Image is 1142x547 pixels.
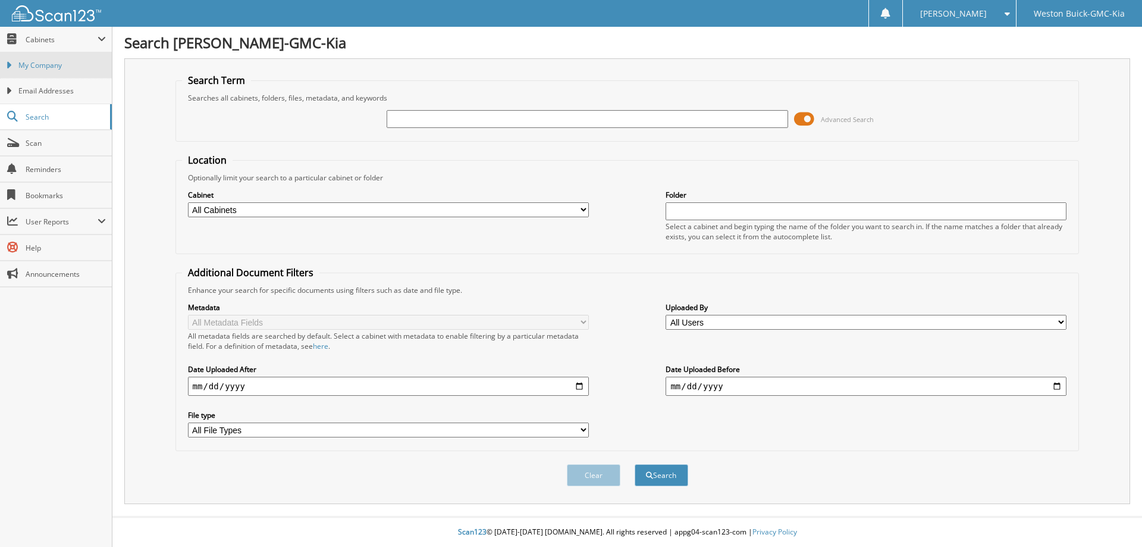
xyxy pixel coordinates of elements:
span: User Reports [26,217,98,227]
h1: Search [PERSON_NAME]-GMC-Kia [124,33,1130,52]
span: Announcements [26,269,106,279]
div: Optionally limit your search to a particular cabinet or folder [182,173,1073,183]
div: © [DATE]-[DATE] [DOMAIN_NAME]. All rights reserved | appg04-scan123-com | [112,518,1142,547]
span: Reminders [26,164,106,174]
label: Cabinet [188,190,589,200]
label: Uploaded By [666,302,1066,312]
legend: Location [182,154,233,167]
label: Folder [666,190,1066,200]
label: Date Uploaded Before [666,364,1066,374]
input: end [666,377,1066,396]
div: Searches all cabinets, folders, files, metadata, and keywords [182,93,1073,103]
label: Date Uploaded After [188,364,589,374]
span: Search [26,112,104,122]
label: File type [188,410,589,420]
span: Bookmarks [26,190,106,201]
span: Help [26,243,106,253]
legend: Additional Document Filters [182,266,319,279]
label: Metadata [188,302,589,312]
img: scan123-logo-white.svg [12,5,101,21]
span: Scan123 [458,527,487,537]
span: Weston Buick-GMC-Kia [1034,10,1125,17]
iframe: Chat Widget [1083,490,1142,547]
div: Select a cabinet and begin typing the name of the folder you want to search in. If the name match... [666,221,1066,242]
button: Search [635,464,688,486]
div: All metadata fields are searched by default. Select a cabinet with metadata to enable filtering b... [188,331,589,351]
legend: Search Term [182,74,251,87]
input: start [188,377,589,396]
span: [PERSON_NAME] [920,10,987,17]
span: Cabinets [26,35,98,45]
button: Clear [567,464,620,486]
a: here [313,341,328,351]
span: Email Addresses [18,86,106,96]
span: Scan [26,138,106,148]
div: Enhance your search for specific documents using filters such as date and file type. [182,285,1073,295]
span: My Company [18,60,106,71]
a: Privacy Policy [752,527,797,537]
span: Advanced Search [821,115,874,124]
